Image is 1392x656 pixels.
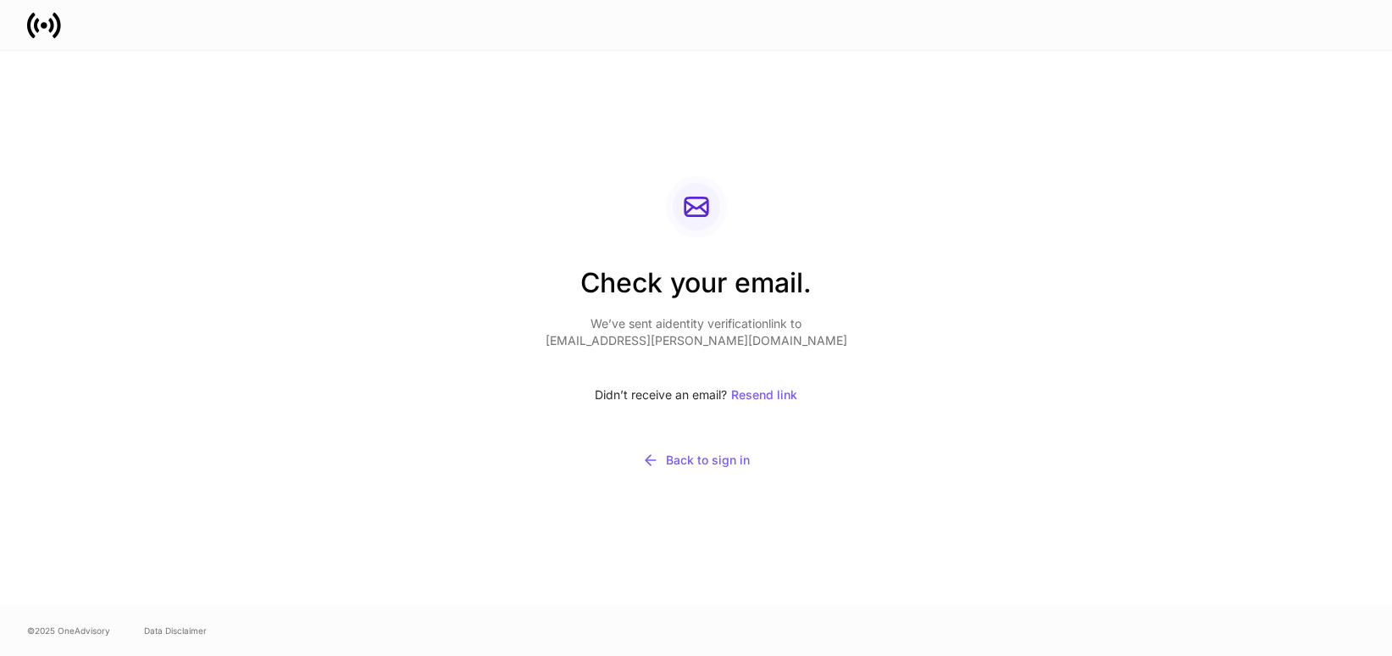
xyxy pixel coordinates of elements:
[642,452,750,469] div: Back to sign in
[546,441,847,480] button: Back to sign in
[546,315,847,349] p: We’ve sent a identity verification link to [EMAIL_ADDRESS][PERSON_NAME][DOMAIN_NAME]
[731,389,797,401] div: Resend link
[546,376,847,414] div: Didn’t receive an email?
[730,376,798,414] button: Resend link
[144,624,207,637] a: Data Disclaimer
[546,264,847,315] h2: Check your email.
[27,624,110,637] span: © 2025 OneAdvisory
